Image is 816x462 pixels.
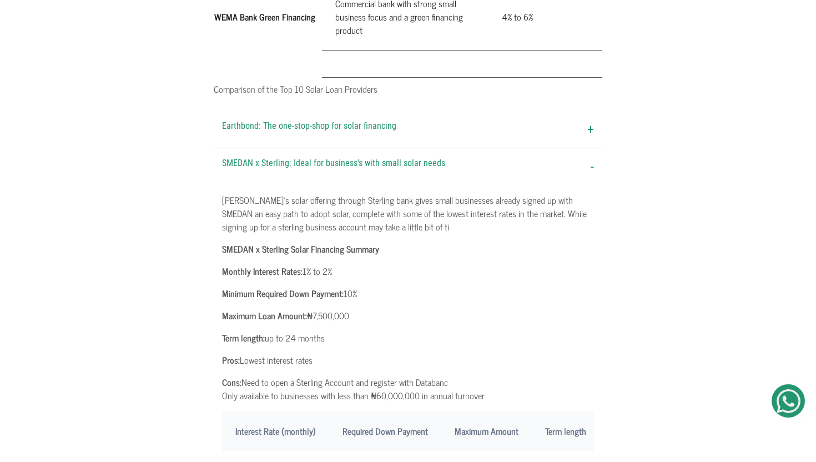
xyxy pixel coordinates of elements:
[222,119,396,139] span: Earthbond: The one-stop-shop for solar financing
[222,308,307,323] b: Maximum Loan Amount:
[222,286,344,300] b: Minimum Required Down Payment:
[329,411,441,451] th: Required Down Payment
[441,411,532,451] th: Maximum Amount
[222,411,329,451] th: Interest Rate (monthly)
[222,331,594,344] p: up to 24 months
[222,264,594,278] p: 1% to 2%
[591,157,594,177] span: -
[222,353,240,367] b: Pros:
[222,193,594,233] p: [PERSON_NAME]'s solar offering through Sterling bank gives small businesses already signed up wit...
[222,309,594,322] p: ₦7,500,000
[222,242,379,256] b: SMEDAN x Sterling Solar Financing Summary
[222,353,594,366] p: Lowest interest rates
[777,389,800,413] img: Get Started On Earthbond Via Whatsapp
[222,330,265,345] b: Term length:
[587,119,594,139] span: +
[222,157,445,177] span: SMEDAN x Sterling: Ideal for business's with small solar needs
[532,411,600,451] th: Term length
[222,287,594,300] p: 10%
[222,375,594,402] p: Need to open a Sterling Account and register with Databanc Only available to businesses with less...
[222,264,303,278] b: Monthly Interest Rates:
[222,375,241,389] b: Cons:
